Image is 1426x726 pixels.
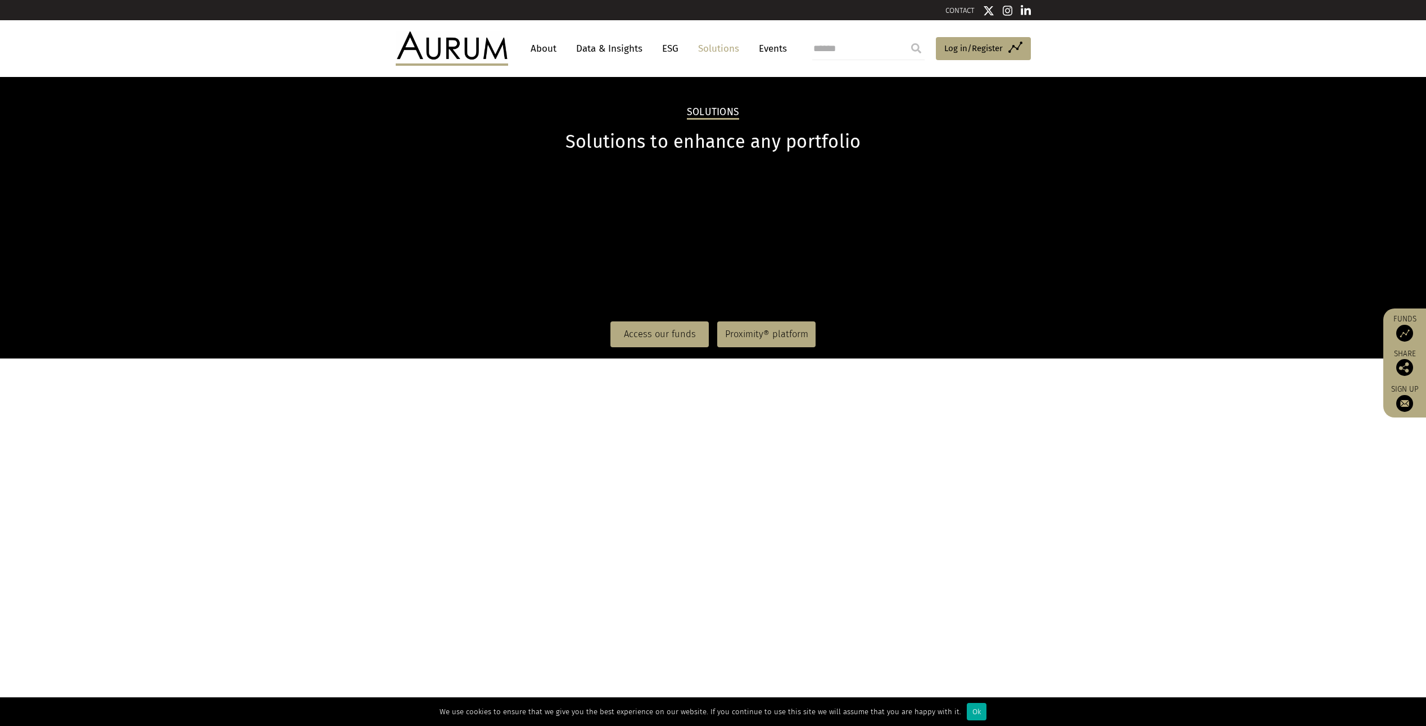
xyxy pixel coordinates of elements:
a: Data & Insights [571,38,648,59]
a: CONTACT [945,6,975,15]
a: Sign up [1389,384,1420,412]
img: Instagram icon [1003,5,1013,16]
a: ESG [657,38,684,59]
img: Share this post [1396,359,1413,376]
a: Access our funds [610,321,709,347]
img: Aurum [396,31,508,65]
input: Submit [905,37,927,60]
a: About [525,38,562,59]
h2: Solutions [687,106,739,120]
img: Access Funds [1396,325,1413,342]
img: Twitter icon [983,5,994,16]
a: Funds [1389,314,1420,342]
h1: Solutions to enhance any portfolio [396,131,1031,153]
img: Sign up to our newsletter [1396,395,1413,412]
a: Proximity® platform [717,321,816,347]
span: Log in/Register [944,42,1003,55]
a: Solutions [692,38,745,59]
a: Log in/Register [936,37,1031,61]
div: Ok [967,703,986,720]
div: Share [1389,350,1420,376]
img: Linkedin icon [1021,5,1031,16]
a: Events [753,38,787,59]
